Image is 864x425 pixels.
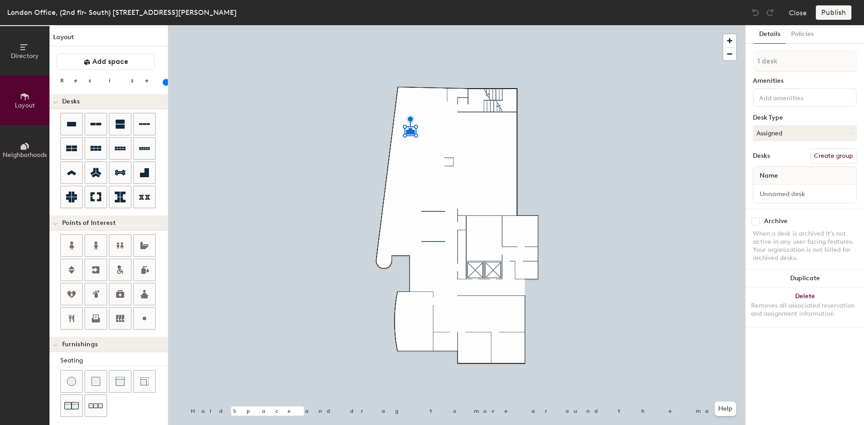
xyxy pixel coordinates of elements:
button: Help [715,402,736,416]
div: Amenities [753,77,857,85]
input: Unnamed desk [755,188,855,200]
button: Details [754,25,786,44]
img: Stool [67,377,76,386]
div: Archive [764,218,787,225]
span: Layout [15,102,35,109]
img: Cushion [91,377,100,386]
img: Couch (x3) [89,399,103,413]
span: Neighborhoods [3,151,47,159]
span: Directory [11,52,39,60]
span: Furnishings [62,341,98,348]
span: Points of Interest [62,219,116,227]
button: Stool [60,370,83,393]
span: Name [755,168,783,184]
div: Desks [753,152,770,160]
button: Create group [810,148,857,164]
img: Couch (x2) [64,398,79,413]
span: Desks [62,98,80,105]
button: DeleteRemoves all associated reservation and assignment information [746,287,864,327]
div: Resize [60,77,160,84]
input: Add amenities [757,92,838,103]
button: Assigned [753,125,857,141]
img: Redo [765,8,774,17]
button: Add space [57,54,155,70]
div: London Office, (2nd flr- South) [STREET_ADDRESS][PERSON_NAME] [7,7,237,18]
button: Couch (x3) [85,394,107,417]
button: Duplicate [746,269,864,287]
span: Add space [92,57,128,66]
button: Policies [786,25,819,44]
div: Seating [60,356,168,366]
div: Removes all associated reservation and assignment information [751,302,859,318]
button: Couch (middle) [109,370,131,393]
div: Desk Type [753,114,857,121]
button: Couch (corner) [133,370,156,393]
button: Close [789,5,807,20]
button: Couch (x2) [60,394,83,417]
h1: Layout [49,32,168,46]
div: When a desk is archived it's not active in any user-facing features. Your organization is not bil... [753,230,857,262]
img: Undo [751,8,760,17]
button: Cushion [85,370,107,393]
img: Couch (corner) [140,377,149,386]
img: Couch (middle) [116,377,125,386]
